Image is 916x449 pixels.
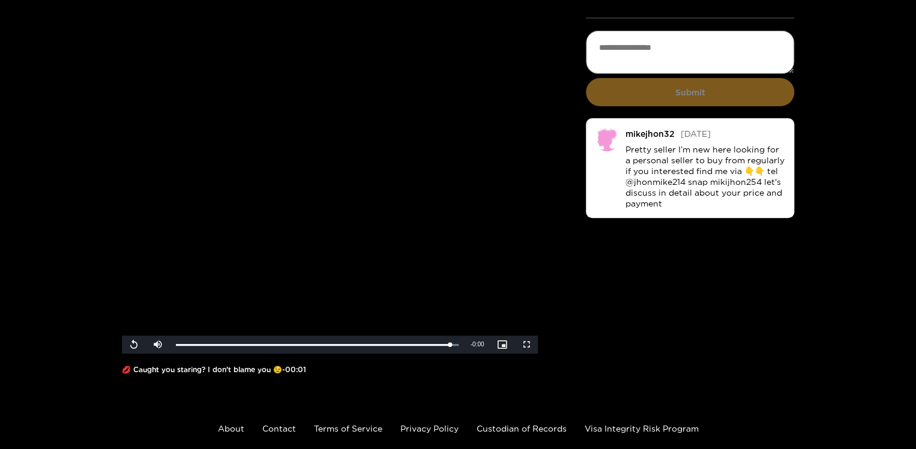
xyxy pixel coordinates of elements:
[400,424,459,433] a: Privacy Policy
[472,341,484,348] span: 0:00
[122,366,538,374] h1: 💋 Caught you staring? I don’t blame you 😉 - 00:01
[514,336,538,354] button: Fullscreen
[680,129,710,138] span: [DATE]
[477,424,567,433] a: Custodian of Records
[146,336,170,354] button: Mute
[122,336,146,354] button: Replay
[625,144,785,209] p: Pretty seller I’m new here looking for a personal seller to buy from regularly if you interested ...
[218,424,244,433] a: About
[595,127,619,151] img: no-avatar.png
[176,344,459,346] div: Progress Bar
[262,424,296,433] a: Contact
[586,78,794,106] button: Submit
[314,424,382,433] a: Terms of Service
[585,424,699,433] a: Visa Integrity Risk Program
[625,129,674,138] div: mikejhon32
[490,336,514,354] button: Picture-in-Picture
[471,341,472,348] span: -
